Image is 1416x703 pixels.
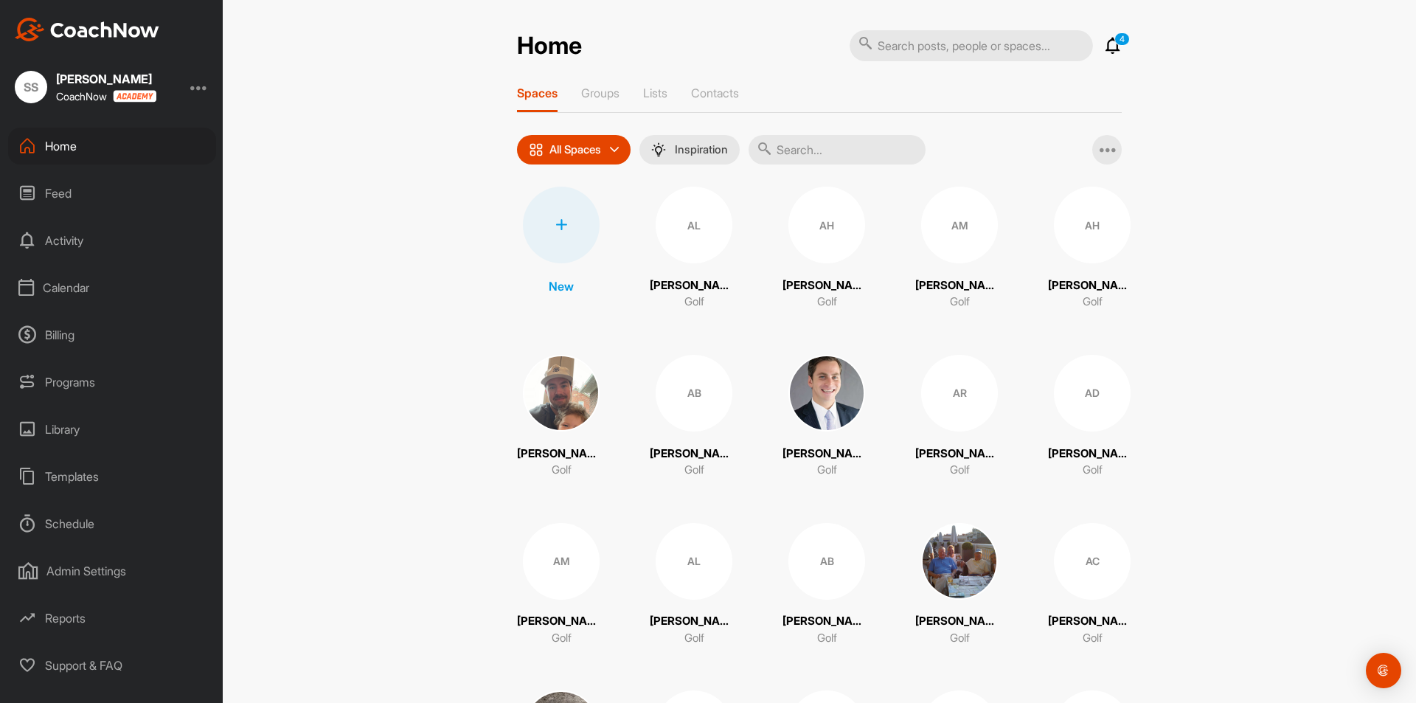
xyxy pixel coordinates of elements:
[921,523,998,600] img: square_9f8e8765bf8c473daba4df9c55ed63e7.jpg
[1083,294,1103,311] p: Golf
[1083,630,1103,647] p: Golf
[950,294,970,311] p: Golf
[523,523,600,600] div: AM
[650,446,738,463] p: [PERSON_NAME]
[56,73,156,85] div: [PERSON_NAME]
[788,187,865,263] div: AH
[684,294,704,311] p: Golf
[817,630,837,647] p: Golf
[56,90,156,103] div: CoachNow
[549,277,574,295] p: New
[921,187,998,263] div: AM
[915,446,1004,463] p: [PERSON_NAME]
[517,355,605,479] a: [PERSON_NAME] AppGolf
[1048,187,1136,311] a: AH[PERSON_NAME]Golf
[782,187,871,311] a: AH[PERSON_NAME]Golf
[1048,613,1136,630] p: [PERSON_NAME]
[552,462,572,479] p: Golf
[529,142,544,157] img: icon
[8,553,216,589] div: Admin Settings
[650,523,738,647] a: AL[PERSON_NAME]Golf
[850,30,1093,61] input: Search posts, people or spaces...
[650,277,738,294] p: [PERSON_NAME]
[523,355,600,432] img: square_f2de32b707e2363370835d848dda4cd6.jpg
[650,613,738,630] p: [PERSON_NAME]
[8,600,216,637] div: Reports
[656,355,732,432] div: AB
[817,462,837,479] p: Golf
[517,446,605,463] p: [PERSON_NAME] App
[8,222,216,259] div: Activity
[15,71,47,103] div: SS
[749,135,926,165] input: Search...
[915,355,1004,479] a: AR[PERSON_NAME]Golf
[8,458,216,495] div: Templates
[517,613,605,630] p: [PERSON_NAME]
[8,505,216,542] div: Schedule
[8,411,216,448] div: Library
[1054,355,1131,432] div: AD
[684,630,704,647] p: Golf
[788,523,865,600] div: AB
[656,187,732,263] div: AL
[1054,523,1131,600] div: AC
[1114,32,1130,46] p: 4
[782,613,871,630] p: [PERSON_NAME]
[651,142,666,157] img: menuIcon
[915,187,1004,311] a: AM[PERSON_NAME]Golf
[549,144,601,156] p: All Spaces
[8,364,216,401] div: Programs
[517,32,582,60] h2: Home
[915,523,1004,647] a: [PERSON_NAME]Golf
[782,523,871,647] a: AB[PERSON_NAME]Golf
[950,462,970,479] p: Golf
[650,355,738,479] a: AB[PERSON_NAME]Golf
[915,277,1004,294] p: [PERSON_NAME]
[1048,355,1136,479] a: AD[PERSON_NAME]Golf
[581,86,619,100] p: Groups
[950,630,970,647] p: Golf
[113,90,156,103] img: CoachNow acadmey
[517,86,558,100] p: Spaces
[782,277,871,294] p: [PERSON_NAME]
[915,613,1004,630] p: [PERSON_NAME]
[691,86,739,100] p: Contacts
[684,462,704,479] p: Golf
[675,144,728,156] p: Inspiration
[1048,277,1136,294] p: [PERSON_NAME]
[782,446,871,463] p: [PERSON_NAME]
[1054,187,1131,263] div: AH
[817,294,837,311] p: Golf
[15,18,159,41] img: CoachNow
[1048,523,1136,647] a: AC[PERSON_NAME]Golf
[643,86,667,100] p: Lists
[8,128,216,165] div: Home
[656,523,732,600] div: AL
[8,175,216,212] div: Feed
[8,647,216,684] div: Support & FAQ
[788,355,865,432] img: square_c54bb0e8321312cd5f0d852ded9ab271.jpg
[1366,653,1401,688] div: Open Intercom Messenger
[1083,462,1103,479] p: Golf
[782,355,871,479] a: [PERSON_NAME]Golf
[921,355,998,432] div: AR
[8,269,216,306] div: Calendar
[552,630,572,647] p: Golf
[8,316,216,353] div: Billing
[650,187,738,311] a: AL[PERSON_NAME]Golf
[1048,446,1136,463] p: [PERSON_NAME]
[517,523,605,647] a: AM[PERSON_NAME]Golf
